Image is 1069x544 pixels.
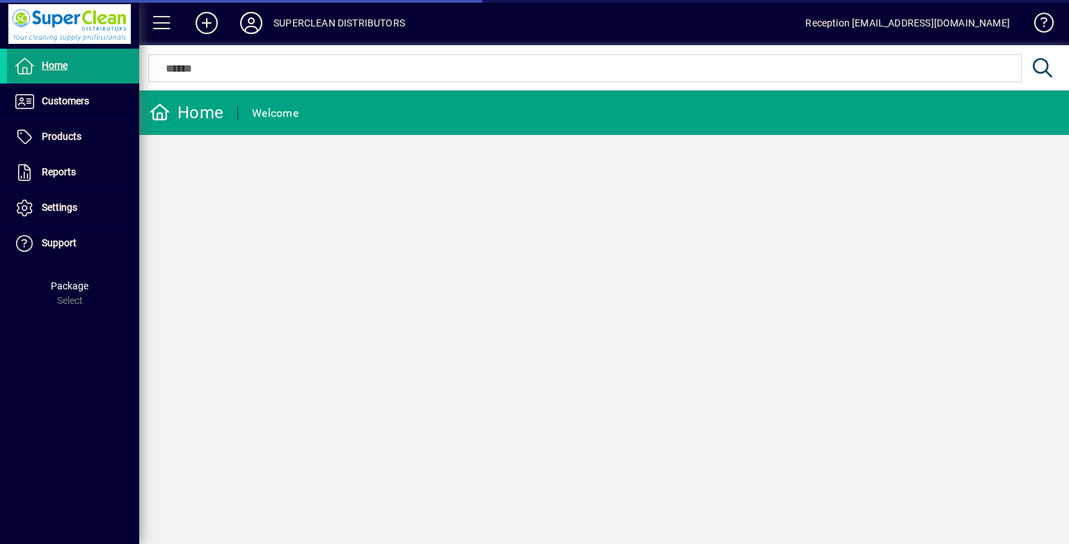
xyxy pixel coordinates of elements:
div: Home [150,102,223,124]
a: Support [7,226,139,261]
button: Profile [229,10,274,35]
div: SUPERCLEAN DISTRIBUTORS [274,12,405,34]
span: Reports [42,166,76,177]
span: Products [42,131,81,142]
span: Package [51,280,88,291]
div: Reception [EMAIL_ADDRESS][DOMAIN_NAME] [805,12,1010,34]
button: Add [184,10,229,35]
span: Home [42,60,68,71]
a: Knowledge Base [1024,3,1052,48]
span: Support [42,237,77,248]
div: Welcome [252,102,299,125]
a: Products [7,120,139,154]
a: Settings [7,191,139,225]
span: Customers [42,95,89,106]
a: Reports [7,155,139,190]
span: Settings [42,202,77,213]
a: Customers [7,84,139,119]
